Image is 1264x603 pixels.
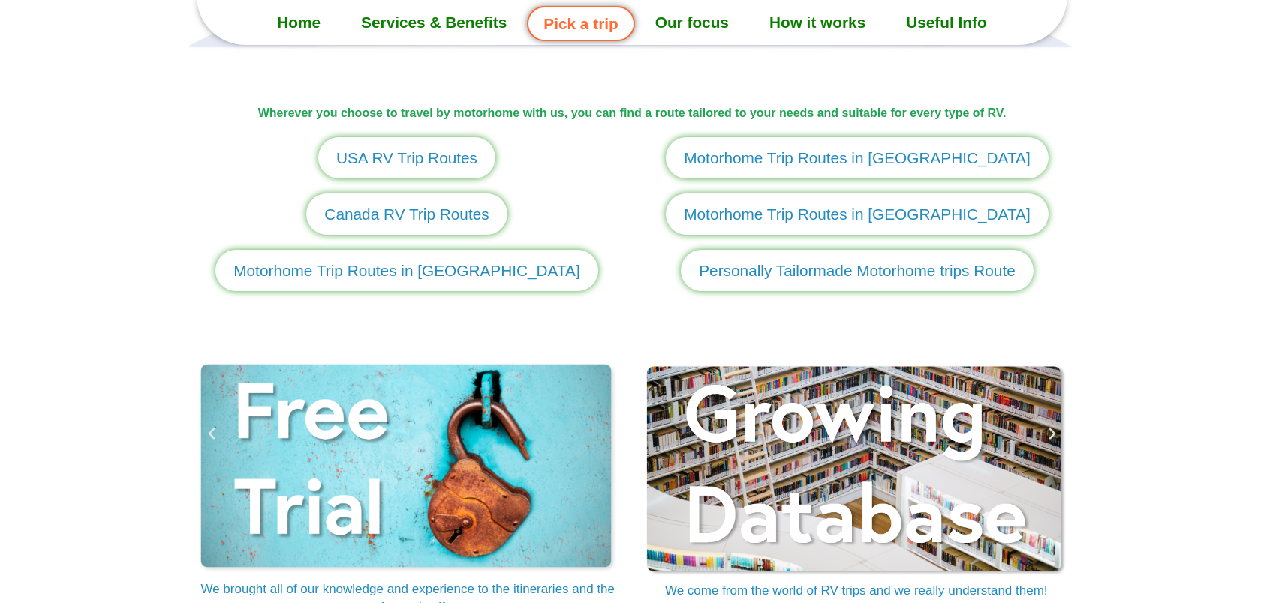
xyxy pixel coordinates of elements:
[749,4,886,41] a: How it works
[215,250,598,291] a: Motorhome Trip Routes in [GEOGRAPHIC_DATA]
[666,193,1049,235] a: Motorhome Trip Routes in [GEOGRAPHIC_DATA]
[684,146,1031,169] span: Motorhome Trip Routes in [GEOGRAPHIC_DATA]
[233,259,580,282] span: Motorhome Trip Routes in [GEOGRAPHIC_DATA]
[646,360,1068,577] img: We come from the world of RV trips and we really understand them! Our database is being constantl...
[684,202,1031,226] span: Motorhome Trip Routes in [GEOGRAPHIC_DATA]
[681,250,1034,291] a: Personally Tailormade Motorhome trips Route
[197,360,619,575] img: We brought all of our knowledge and experience to the itineraries and the software itself. Feel f...
[527,6,634,41] a: Pick a trip
[318,137,495,178] a: USA RV Trip Routes
[699,259,1016,282] span: Personally Tailormade Motorhome trips Route
[336,146,477,169] span: USA RV Trip Routes
[324,202,489,226] span: Canada RV Trip Routes
[257,4,341,41] a: Home
[341,4,527,41] a: Services & Benefits
[886,4,1007,41] a: Useful Info
[666,137,1049,178] a: Motorhome Trip Routes in [GEOGRAPHIC_DATA]
[635,4,749,41] a: Our focus
[306,193,507,235] a: Canada RV Trip Routes
[189,104,1075,122] h2: Wherever you choose to travel by motorhome with us, you can find a route tailored to your needs a...
[197,4,1067,41] nav: Menu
